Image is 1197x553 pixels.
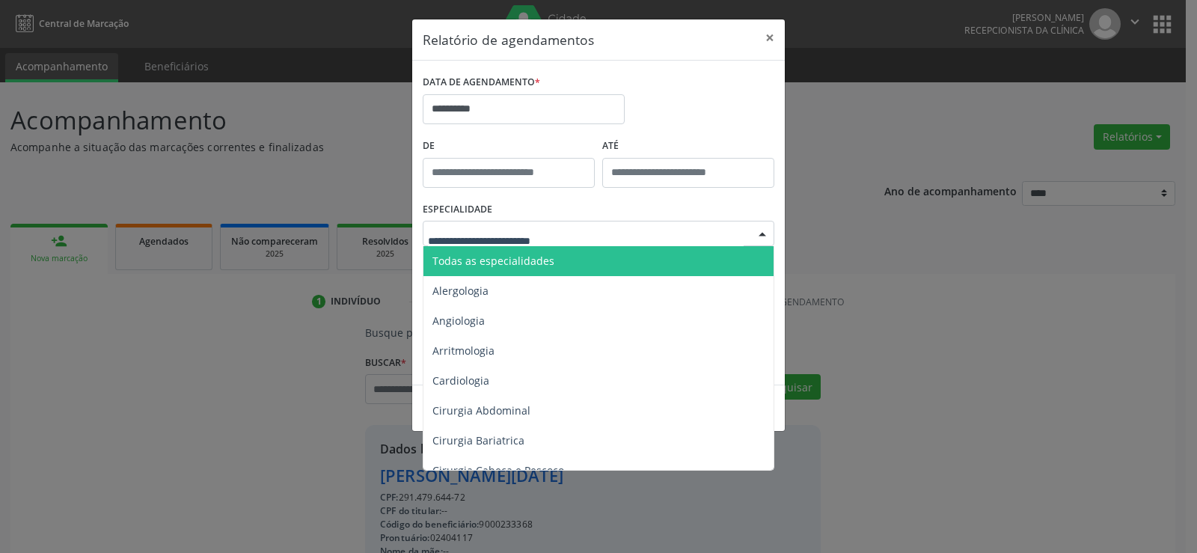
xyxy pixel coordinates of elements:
label: ATÉ [602,135,774,158]
label: De [423,135,595,158]
span: Angiologia [432,314,485,328]
span: Cirurgia Cabeça e Pescoço [432,463,564,477]
span: Todas as especialidades [432,254,554,268]
h5: Relatório de agendamentos [423,30,594,49]
label: ESPECIALIDADE [423,198,492,221]
button: Close [755,19,785,56]
span: Cirurgia Bariatrica [432,433,524,447]
span: Arritmologia [432,343,495,358]
span: Cardiologia [432,373,489,388]
span: Cirurgia Abdominal [432,403,530,418]
span: Alergologia [432,284,489,298]
label: DATA DE AGENDAMENTO [423,71,540,94]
